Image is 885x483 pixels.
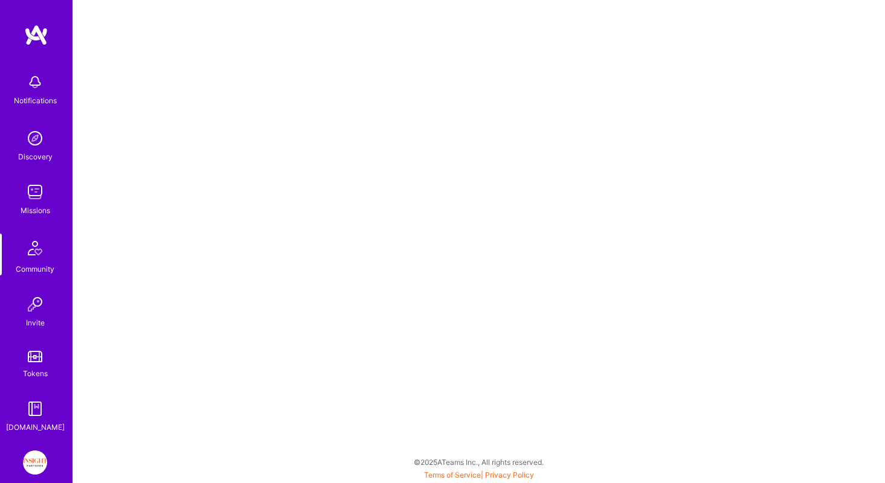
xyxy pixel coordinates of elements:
img: bell [23,70,47,94]
img: Insight Partners: Data & AI - Sourcing [23,450,47,475]
img: Invite [23,292,47,316]
div: Tokens [23,367,48,380]
img: tokens [28,351,42,362]
a: Terms of Service [424,470,481,479]
div: Invite [26,316,45,329]
img: teamwork [23,180,47,204]
div: [DOMAIN_NAME] [6,421,65,433]
img: Community [21,234,50,263]
span: | [424,470,534,479]
a: Insight Partners: Data & AI - Sourcing [20,450,50,475]
img: discovery [23,126,47,150]
div: Community [16,263,54,275]
img: logo [24,24,48,46]
a: Privacy Policy [485,470,534,479]
img: guide book [23,397,47,421]
div: © 2025 ATeams Inc., All rights reserved. [72,447,885,477]
div: Notifications [14,94,57,107]
div: Missions [21,204,50,217]
div: Discovery [18,150,53,163]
